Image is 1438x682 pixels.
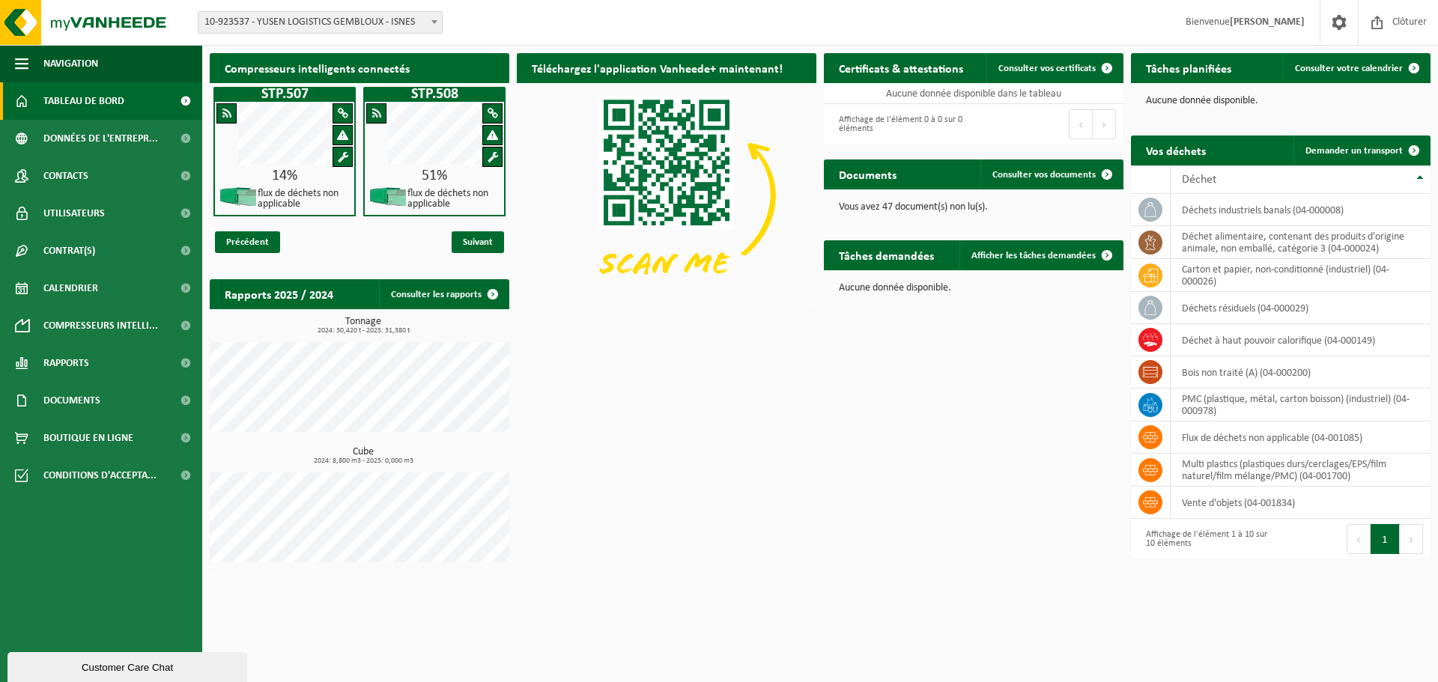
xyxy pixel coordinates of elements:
[1138,523,1273,555] div: Affichage de l'élément 1 à 10 sur 10 éléments
[210,53,509,82] h2: Compresseurs intelligents connectés
[219,187,256,206] img: HK-XP-30-GN-00
[1347,524,1371,554] button: Previous
[824,83,1123,104] td: Aucune donnée disponible dans le tableau
[368,187,406,206] img: HK-XP-30-GN-00
[1131,53,1246,82] h2: Tâches planifiées
[43,120,158,157] span: Données de l'entrepr...
[43,419,133,457] span: Boutique en ligne
[258,189,349,210] h4: flux de déchets non applicable
[1295,64,1403,73] span: Consulter votre calendrier
[198,12,442,33] span: 10-923537 - YUSEN LOGISTICS GEMBLOUX - ISNES
[971,251,1096,261] span: Afficher les tâches demandées
[839,283,1108,293] p: Aucune donnée disponible.
[998,64,1096,73] span: Consulter vos certificats
[379,279,508,309] a: Consulter les rapports
[43,195,105,232] span: Utilisateurs
[1093,109,1116,139] button: Next
[217,457,509,465] span: 2024: 8,800 m3 - 2025: 0,000 m3
[1293,136,1429,165] a: Demander un transport
[210,279,348,308] h2: Rapports 2025 / 2024
[824,240,949,270] h2: Tâches demandées
[1171,454,1431,487] td: multi plastics (plastiques durs/cerclages/EPS/film naturel/film mélange/PMC) (04-001700)
[43,382,100,419] span: Documents
[1069,109,1093,139] button: Previous
[1305,146,1403,156] span: Demander un transport
[824,159,911,189] h2: Documents
[824,53,978,82] h2: Certificats & attestations
[1171,389,1431,421] td: PMC (plastique, métal, carton boisson) (industriel) (04-000978)
[407,189,499,210] h4: flux de déchets non applicable
[43,307,158,344] span: Compresseurs intelli...
[217,317,509,335] h3: Tonnage
[43,45,98,82] span: Navigation
[217,87,352,102] h1: STP.507
[986,53,1122,83] a: Consulter vos certificats
[1171,194,1431,226] td: déchets industriels banals (04-000008)
[198,11,443,34] span: 10-923537 - YUSEN LOGISTICS GEMBLOUX - ISNES
[43,270,98,307] span: Calendrier
[1400,524,1423,554] button: Next
[217,447,509,465] h3: Cube
[959,240,1122,270] a: Afficher les tâches demandées
[1171,324,1431,356] td: déchet à haut pouvoir calorifique (04-000149)
[839,202,1108,213] p: Vous avez 47 document(s) non lu(s).
[7,649,250,682] iframe: chat widget
[980,159,1122,189] a: Consulter vos documents
[831,108,966,141] div: Affichage de l'élément 0 à 0 sur 0 éléments
[1283,53,1429,83] a: Consulter votre calendrier
[1171,292,1431,324] td: déchets résiduels (04-000029)
[367,87,502,102] h1: STP.508
[1171,259,1431,292] td: carton et papier, non-conditionné (industriel) (04-000026)
[43,457,157,494] span: Conditions d'accepta...
[1146,96,1416,106] p: Aucune donnée disponible.
[1182,174,1216,186] span: Déchet
[1171,421,1431,454] td: flux de déchets non applicable (04-001085)
[43,82,124,120] span: Tableau de bord
[215,231,280,253] span: Précédent
[1131,136,1221,165] h2: Vos déchets
[365,168,504,183] div: 51%
[1171,356,1431,389] td: bois non traité (A) (04-000200)
[1171,487,1431,519] td: vente d'objets (04-001834)
[215,168,354,183] div: 14%
[452,231,504,253] span: Suivant
[517,53,798,82] h2: Téléchargez l'application Vanheede+ maintenant!
[43,157,88,195] span: Contacts
[1171,226,1431,259] td: déchet alimentaire, contenant des produits d'origine animale, non emballé, catégorie 3 (04-000024)
[517,83,816,308] img: Download de VHEPlus App
[1371,524,1400,554] button: 1
[43,344,89,382] span: Rapports
[43,232,95,270] span: Contrat(s)
[1230,16,1305,28] strong: [PERSON_NAME]
[217,327,509,335] span: 2024: 30,420 t - 2025: 31,380 t
[992,170,1096,180] span: Consulter vos documents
